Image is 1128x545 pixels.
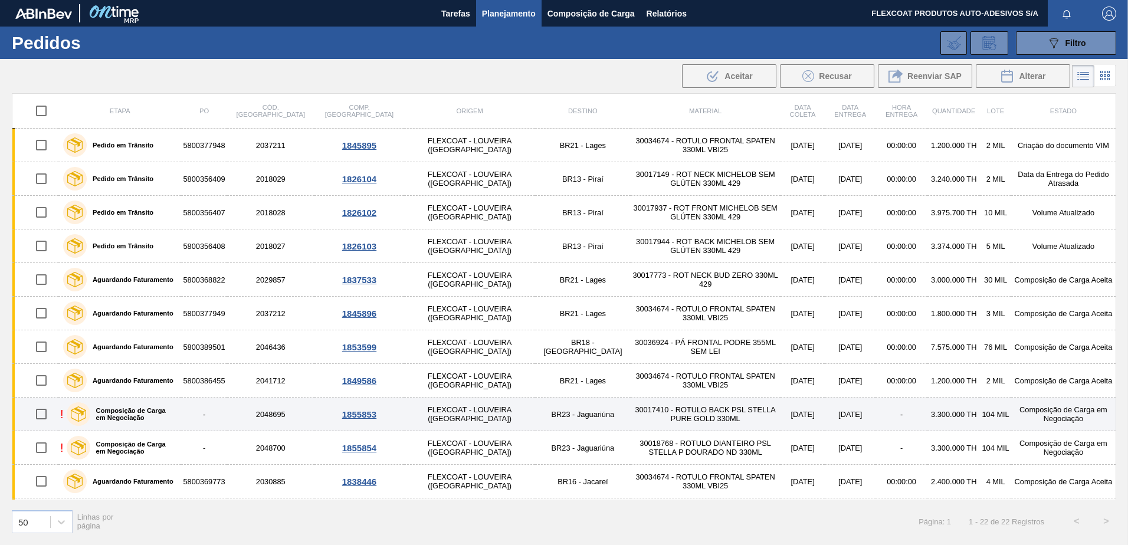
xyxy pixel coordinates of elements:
[1011,364,1116,398] td: Composição de Carga Aceita
[781,162,825,196] td: [DATE]
[227,330,314,364] td: 2046436
[181,162,227,196] td: 5800356409
[404,498,535,532] td: FLEXCOAT - LOUVEIRA ([GEOGRAPHIC_DATA])
[825,129,875,162] td: [DATE]
[927,162,980,196] td: 3.240.000 TH
[1011,229,1116,263] td: Volume Atualizado
[404,129,535,162] td: FLEXCOAT - LOUVEIRA ([GEOGRAPHIC_DATA])
[1011,196,1116,229] td: Volume Atualizado
[825,330,875,364] td: [DATE]
[87,242,153,249] label: Pedido em Trânsito
[87,175,153,182] label: Pedido em Trânsito
[980,364,1011,398] td: 2 MIL
[781,364,825,398] td: [DATE]
[227,398,314,431] td: 2048695
[631,263,781,297] td: 30017773 - ROT NECK BUD ZERO 330ML 429
[404,196,535,229] td: FLEXCOAT - LOUVEIRA ([GEOGRAPHIC_DATA])
[441,6,470,21] span: Tarefas
[12,263,1116,297] a: Aguardando Faturamento58003688222029857FLEXCOAT - LOUVEIRA ([GEOGRAPHIC_DATA])BR21 - Lages3001777...
[181,398,227,431] td: -
[682,64,776,88] div: Aceitar
[181,229,227,263] td: 5800356408
[404,465,535,498] td: FLEXCOAT - LOUVEIRA ([GEOGRAPHIC_DATA])
[181,297,227,330] td: 5800377949
[404,263,535,297] td: FLEXCOAT - LOUVEIRA ([GEOGRAPHIC_DATA])
[987,107,1004,114] span: Lote
[316,140,402,150] div: 1845895
[1048,5,1086,22] button: Notificações
[181,465,227,498] td: 5800369773
[316,308,402,319] div: 1845896
[1011,465,1116,498] td: Composição de Carga Aceita
[1011,330,1116,364] td: Composição de Carga Aceita
[980,162,1011,196] td: 2 MIL
[12,129,1116,162] a: Pedido em Trânsito58003779482037211FLEXCOAT - LOUVEIRA ([GEOGRAPHIC_DATA])BR21 - Lages30034674 - ...
[15,8,72,19] img: TNhmsLtSVTkK8tSr43FrP2fwEKptu5GPRR3wAAAABJRU5ErkJggg==
[535,330,630,364] td: BR18 - [GEOGRAPHIC_DATA]
[316,376,402,386] div: 1849586
[1072,65,1094,87] div: Visão em Lista
[781,196,825,229] td: [DATE]
[980,398,1011,431] td: 104 MIL
[927,364,980,398] td: 1.200.000 TH
[1016,31,1116,55] button: Filtro
[976,64,1070,88] button: Alterar
[87,276,173,283] label: Aguardando Faturamento
[927,196,980,229] td: 3.975.700 TH
[781,398,825,431] td: [DATE]
[325,104,394,118] span: Comp. [GEOGRAPHIC_DATA]
[875,229,927,263] td: 00:00:00
[825,398,875,431] td: [DATE]
[87,310,173,317] label: Aguardando Faturamento
[875,196,927,229] td: 00:00:00
[181,431,227,465] td: -
[316,241,402,251] div: 1826103
[535,431,630,465] td: BR23 - Jaguariúna
[1011,162,1116,196] td: Data da Entrega do Pedido Atrasada
[535,129,630,162] td: BR21 - Lages
[1062,507,1091,536] button: <
[927,263,980,297] td: 3.000.000 TH
[12,330,1116,364] a: Aguardando Faturamento58003895012046436FLEXCOAT - LOUVEIRA ([GEOGRAPHIC_DATA])BR18 - [GEOGRAPHIC_...
[181,129,227,162] td: 5800377948
[927,431,980,465] td: 3.300.000 TH
[970,31,1008,55] div: Solicitação de Revisão de Pedidos
[87,209,153,216] label: Pedido em Trânsito
[535,297,630,330] td: BR21 - Lages
[927,129,980,162] td: 1.200.000 TH
[980,129,1011,162] td: 2 MIL
[781,229,825,263] td: [DATE]
[631,364,781,398] td: 30034674 - ROTULO FRONTAL SPATEN 330ML VBI25
[1011,263,1116,297] td: Composição de Carga Aceita
[316,174,402,184] div: 1826104
[1102,6,1116,21] img: Logout
[631,162,781,196] td: 30017149 - ROT NECK MICHELOB SEM GLÚTEN 330ML 429
[535,162,630,196] td: BR13 - Piraí
[12,196,1116,229] a: Pedido em Trânsito58003564072018028FLEXCOAT - LOUVEIRA ([GEOGRAPHIC_DATA])BR13 - Piraí30017937 - ...
[969,517,1044,526] span: 1 - 22 de 22 Registros
[781,297,825,330] td: [DATE]
[940,31,967,55] div: Importar Negociações dos Pedidos
[227,498,314,532] td: 2029860
[12,297,1116,330] a: Aguardando Faturamento58003779492037212FLEXCOAT - LOUVEIRA ([GEOGRAPHIC_DATA])BR21 - Lages3003467...
[535,498,630,532] td: BR21 - Lages
[18,517,28,527] div: 50
[316,409,402,419] div: 1855853
[77,513,114,530] span: Linhas por página
[199,107,209,114] span: PO
[875,465,927,498] td: 00:00:00
[631,330,781,364] td: 30036924 - PÁ FRONTAL PODRE 355ML SEM LEI
[404,229,535,263] td: FLEXCOAT - LOUVEIRA ([GEOGRAPHIC_DATA])
[980,263,1011,297] td: 30 MIL
[1019,71,1045,81] span: Alterar
[976,64,1070,88] div: Alterar Pedido
[404,162,535,196] td: FLEXCOAT - LOUVEIRA ([GEOGRAPHIC_DATA])
[404,364,535,398] td: FLEXCOAT - LOUVEIRA ([GEOGRAPHIC_DATA])
[825,465,875,498] td: [DATE]
[227,162,314,196] td: 2018029
[1011,297,1116,330] td: Composição de Carga Aceita
[12,162,1116,196] a: Pedido em Trânsito58003564092018029FLEXCOAT - LOUVEIRA ([GEOGRAPHIC_DATA])BR13 - Piraí30017149 - ...
[535,229,630,263] td: BR13 - Piraí
[825,297,875,330] td: [DATE]
[227,431,314,465] td: 2048700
